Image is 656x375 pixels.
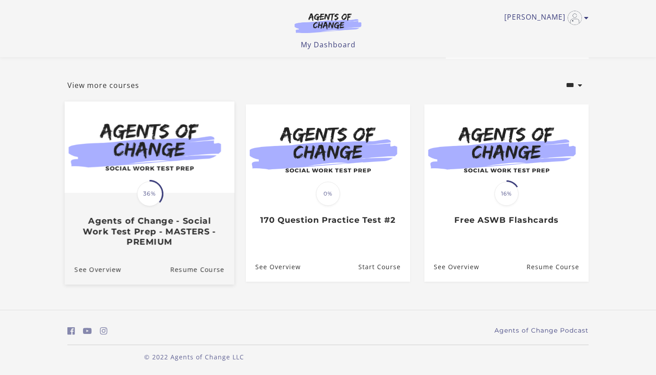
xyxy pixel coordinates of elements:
[65,254,121,284] a: Agents of Change - Social Work Test Prep - MASTERS - PREMIUM: See Overview
[285,12,371,33] img: Agents of Change Logo
[255,215,400,225] h3: 170 Question Practice Test #2
[527,252,589,281] a: Free ASWB Flashcards: Resume Course
[100,327,108,335] i: https://www.instagram.com/agentsofchangeprep/ (Open in a new window)
[67,325,75,337] a: https://www.facebook.com/groups/aswbtestprep (Open in a new window)
[75,216,224,247] h3: Agents of Change - Social Work Test Prep - MASTERS - PREMIUM
[434,215,579,225] h3: Free ASWB Flashcards
[100,325,108,337] a: https://www.instagram.com/agentsofchangeprep/ (Open in a new window)
[494,326,589,335] a: Agents of Change Podcast
[358,252,410,281] a: 170 Question Practice Test #2: Resume Course
[504,11,584,25] a: Toggle menu
[83,325,92,337] a: https://www.youtube.com/c/AgentsofChangeTestPrepbyMeaganMitchell (Open in a new window)
[246,252,301,281] a: 170 Question Practice Test #2: See Overview
[67,352,321,362] p: © 2022 Agents of Change LLC
[170,254,234,284] a: Agents of Change - Social Work Test Prep - MASTERS - PREMIUM: Resume Course
[67,80,139,91] a: View more courses
[316,182,340,206] span: 0%
[494,182,519,206] span: 16%
[137,181,162,206] span: 36%
[424,252,479,281] a: Free ASWB Flashcards: See Overview
[67,37,169,58] h2: My courses
[83,327,92,335] i: https://www.youtube.com/c/AgentsofChangeTestPrepbyMeaganMitchell (Open in a new window)
[301,40,356,50] a: My Dashboard
[67,327,75,335] i: https://www.facebook.com/groups/aswbtestprep (Open in a new window)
